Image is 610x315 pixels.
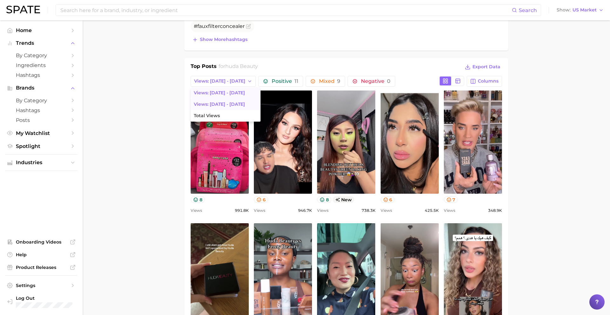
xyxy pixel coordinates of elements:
[519,7,537,13] span: Search
[5,281,78,290] a: Settings
[557,8,571,12] span: Show
[381,207,392,214] span: Views
[5,70,78,80] a: Hashtags
[5,25,78,35] a: Home
[5,128,78,138] a: My Watchlist
[444,196,458,203] button: 7
[191,76,256,87] button: Views: [DATE] - [DATE]
[16,160,67,165] span: Industries
[319,79,340,84] span: Mixed
[5,38,78,48] button: Trends
[246,24,251,29] button: Flag as miscategorized or irrelevant
[16,283,67,288] span: Settings
[16,62,67,68] span: Ingredients
[444,207,455,214] span: Views
[295,78,298,84] span: 11
[362,207,376,214] span: 738.3k
[200,37,247,42] span: Show more hashtags
[191,63,217,72] h1: Top Posts
[16,130,67,136] span: My Watchlist
[254,207,265,214] span: Views
[16,107,67,113] span: Hashtags
[6,6,40,13] img: SPATE
[5,96,78,105] a: by Category
[16,97,67,104] span: by Category
[254,196,268,203] button: 6
[5,83,78,93] button: Brands
[272,79,298,84] span: Positive
[5,105,78,115] a: Hashtags
[337,78,340,84] span: 9
[16,52,67,58] span: by Category
[194,102,245,107] span: Views: [DATE] - [DATE]
[573,8,597,12] span: US Market
[16,85,67,91] span: Brands
[16,117,67,123] span: Posts
[381,196,395,203] button: 6
[425,207,439,214] span: 425.5k
[16,40,67,46] span: Trends
[219,63,258,72] h2: for
[16,295,72,301] span: Log Out
[5,60,78,70] a: Ingredients
[5,141,78,151] a: Spotlight
[5,293,78,310] a: Log out. Currently logged in with e-mail mathilde@spate.nyc.
[488,207,502,214] span: 348.9k
[467,76,502,87] button: Columns
[191,207,202,214] span: Views
[194,90,245,96] span: Views: [DATE] - [DATE]
[194,78,245,84] span: Views: [DATE] - [DATE]
[5,263,78,272] a: Product Releases
[235,207,249,214] span: 991.8k
[5,158,78,167] button: Industries
[60,5,512,16] input: Search here for a brand, industry, or ingredient
[361,79,390,84] span: Negative
[16,27,67,33] span: Home
[5,50,78,60] a: by Category
[16,252,67,258] span: Help
[5,115,78,125] a: Posts
[16,143,67,149] span: Spotlight
[16,265,67,270] span: Product Releases
[191,87,261,122] ul: Views: [DATE] - [DATE]
[194,113,220,118] span: Total Views
[333,196,355,203] span: new
[16,239,67,245] span: Onboarding Videos
[463,63,502,71] button: Export Data
[555,6,605,14] button: ShowUS Market
[472,64,500,70] span: Export Data
[298,207,312,214] span: 946.7k
[191,196,205,203] button: 8
[191,35,249,44] button: Show morehashtags
[5,250,78,259] a: Help
[16,72,67,78] span: Hashtags
[387,78,390,84] span: 0
[5,237,78,247] a: Onboarding Videos
[478,78,498,84] span: Columns
[317,207,329,214] span: Views
[317,196,331,203] button: 8
[225,63,258,69] span: huda beauty
[194,23,245,29] span: #fauxfilterconcealer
